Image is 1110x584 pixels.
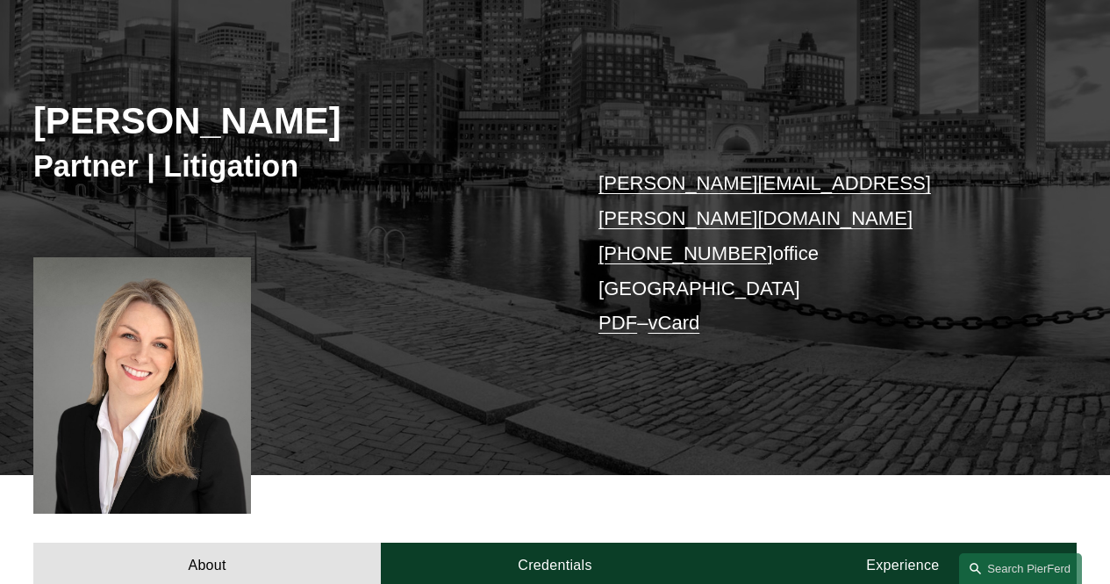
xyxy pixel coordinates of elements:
[598,172,931,229] a: [PERSON_NAME][EMAIL_ADDRESS][PERSON_NAME][DOMAIN_NAME]
[598,166,1033,341] p: office [GEOGRAPHIC_DATA] –
[648,312,699,334] a: vCard
[33,148,555,184] h3: Partner | Litigation
[598,242,773,264] a: [PHONE_NUMBER]
[598,312,637,334] a: PDF
[33,99,555,144] h2: [PERSON_NAME]
[959,553,1082,584] a: Search this site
